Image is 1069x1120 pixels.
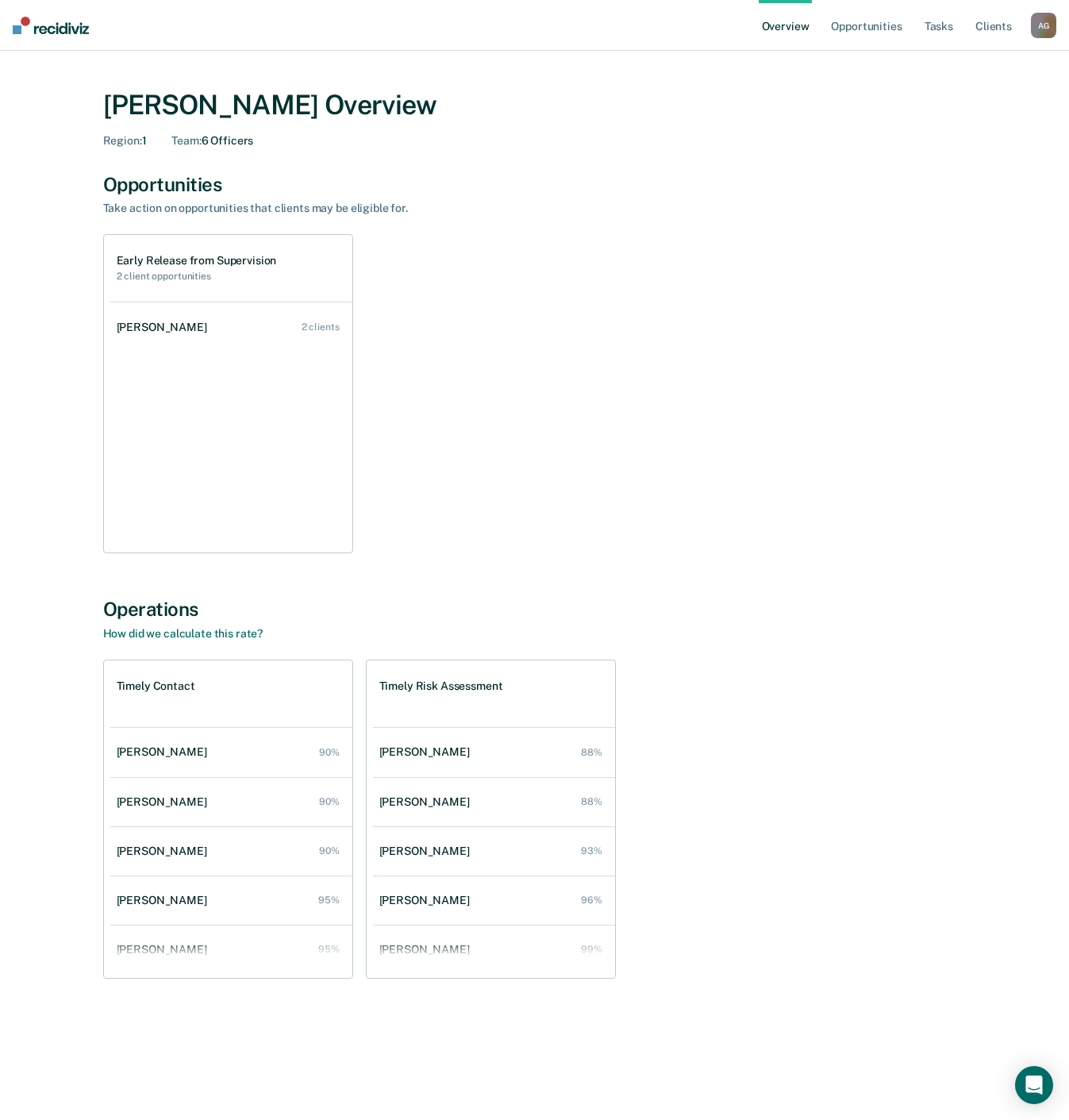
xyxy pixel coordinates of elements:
div: [PERSON_NAME] [379,943,476,956]
div: 88% [581,796,602,807]
span: Team : [171,134,201,147]
div: Operations [103,598,967,621]
a: [PERSON_NAME] 88% [373,779,615,825]
div: [PERSON_NAME] [379,894,476,907]
a: [PERSON_NAME] 95% [110,878,352,923]
a: [PERSON_NAME] 90% [110,829,352,874]
button: AG [1031,13,1056,38]
div: [PERSON_NAME] [117,795,213,809]
a: How did we calculate this rate? [103,627,263,640]
div: Open Intercom Messenger [1015,1066,1053,1104]
a: [PERSON_NAME] 90% [110,729,352,775]
div: 95% [318,944,340,955]
h2: 2 client opportunities [117,271,277,282]
div: 90% [319,747,340,758]
h1: Timely Contact [117,679,195,693]
div: Opportunities [103,173,967,196]
div: 95% [318,895,340,906]
div: 88% [581,747,602,758]
a: [PERSON_NAME] 95% [110,927,352,972]
div: [PERSON_NAME] [117,894,213,907]
div: 93% [581,845,602,856]
div: [PERSON_NAME] Overview [103,89,967,121]
div: [PERSON_NAME] [117,845,213,858]
div: 96% [581,895,602,906]
div: [PERSON_NAME] [379,845,476,858]
div: 1 [103,134,147,148]
a: [PERSON_NAME] 93% [373,829,615,874]
div: 90% [319,796,340,807]
a: [PERSON_NAME] 88% [373,729,615,775]
a: [PERSON_NAME] 99% [373,927,615,972]
div: [PERSON_NAME] [117,745,213,759]
div: 99% [581,944,602,955]
img: Recidiviz [13,17,89,34]
a: [PERSON_NAME] 2 clients [110,305,352,350]
a: [PERSON_NAME] 90% [110,779,352,825]
div: Take action on opportunities that clients may be eligible for. [103,202,659,215]
div: [PERSON_NAME] [117,943,213,956]
div: 6 Officers [171,134,253,148]
div: A G [1031,13,1056,38]
h1: Timely Risk Assessment [379,679,503,693]
div: [PERSON_NAME] [379,745,476,759]
span: Region : [103,134,142,147]
h1: Early Release from Supervision [117,254,277,267]
div: 90% [319,845,340,856]
a: [PERSON_NAME] 96% [373,878,615,923]
div: [PERSON_NAME] [117,321,213,334]
div: 2 clients [302,321,340,333]
div: [PERSON_NAME] [379,795,476,809]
